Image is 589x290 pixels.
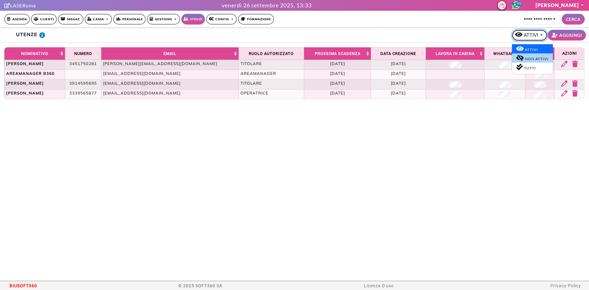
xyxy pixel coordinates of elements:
[524,65,536,71] span: TUTTI
[304,70,371,79] td: [DATE]
[239,70,304,79] td: Areamanager
[101,70,238,79] td: [EMAIL_ADDRESS][DOMAIN_NAME]
[521,14,560,25] input: Cerca cliente...
[6,61,44,66] b: [PERSON_NAME]
[31,14,57,25] a: Clienti
[65,79,102,89] td: 3914595695
[304,60,371,70] td: [DATE]
[484,47,525,60] th: Whatsapp: activate to sort column ascending
[371,79,426,89] td: [DATE]
[65,89,102,99] td: 3339565877
[101,89,238,99] td: [EMAIL_ADDRESS][DOMAIN_NAME]
[65,60,102,70] td: 3451750281
[559,32,582,38] small: AGGIUNGI
[222,1,312,10] div: venerdì 26 settembre 2025, 13:33
[525,47,538,52] span: ATTIVI
[147,14,180,25] a: Gestione
[239,47,304,60] th: Ruolo autorizzato: activate to sort column ascending
[65,47,102,60] th: Numero: activate to sort column ascending
[304,79,371,89] td: [DATE]
[572,61,578,67] a: Elimina
[239,79,304,89] td: Titolare
[4,2,36,8] a: LASERoma
[371,47,426,60] th: Data Creazione: activate to sort column ascending
[206,14,237,25] a: Config
[512,29,548,41] button: ATTIVI
[58,14,83,25] a: Magaz.
[554,47,585,60] th: Azioni: activate to sort column ascending
[548,30,586,41] a: AGGIUNGI
[517,1,522,6] span: 45
[561,90,568,97] a: Modifica
[562,14,585,25] button: CERCA
[572,80,578,87] a: Elimina
[239,60,304,70] td: Titolare
[181,14,205,25] a: Utenze
[239,89,304,99] td: Operatrice
[6,81,44,86] b: [PERSON_NAME]
[561,80,568,87] a: Modifica
[113,14,146,25] a: Personale
[426,47,485,60] th: Lavora in cabina: activate to sort column ascending
[4,47,65,60] th: Nominativo: activate to sort column ascending
[238,14,274,25] a: Formazione
[4,3,10,8] i: Clicca per andare alla pagina di firma
[16,31,37,37] b: UTENZE
[6,91,44,95] b: [PERSON_NAME]
[101,47,238,60] th: Email: activate to sort column ascending
[572,90,578,97] a: Elimina
[364,283,394,288] a: Licenza D'uso
[561,61,568,67] a: Modifica
[371,89,426,99] td: [DATE]
[85,14,112,25] a: Cassa
[550,283,581,288] a: Privacy Policy
[4,14,30,25] a: Agenda
[371,70,426,79] td: [DATE]
[536,2,585,8] a: [PERSON_NAME]
[6,71,55,76] b: areamanager b360
[101,79,238,89] td: [EMAIL_ADDRESS][DOMAIN_NAME]
[525,56,549,62] span: NON ATTIVI
[371,60,426,70] td: [DATE]
[101,60,238,70] td: [PERSON_NAME][EMAIL_ADDRESS][DOMAIN_NAME]
[304,47,371,60] th: Prossima scadenza: activate to sort column ascending
[304,89,371,99] td: [DATE]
